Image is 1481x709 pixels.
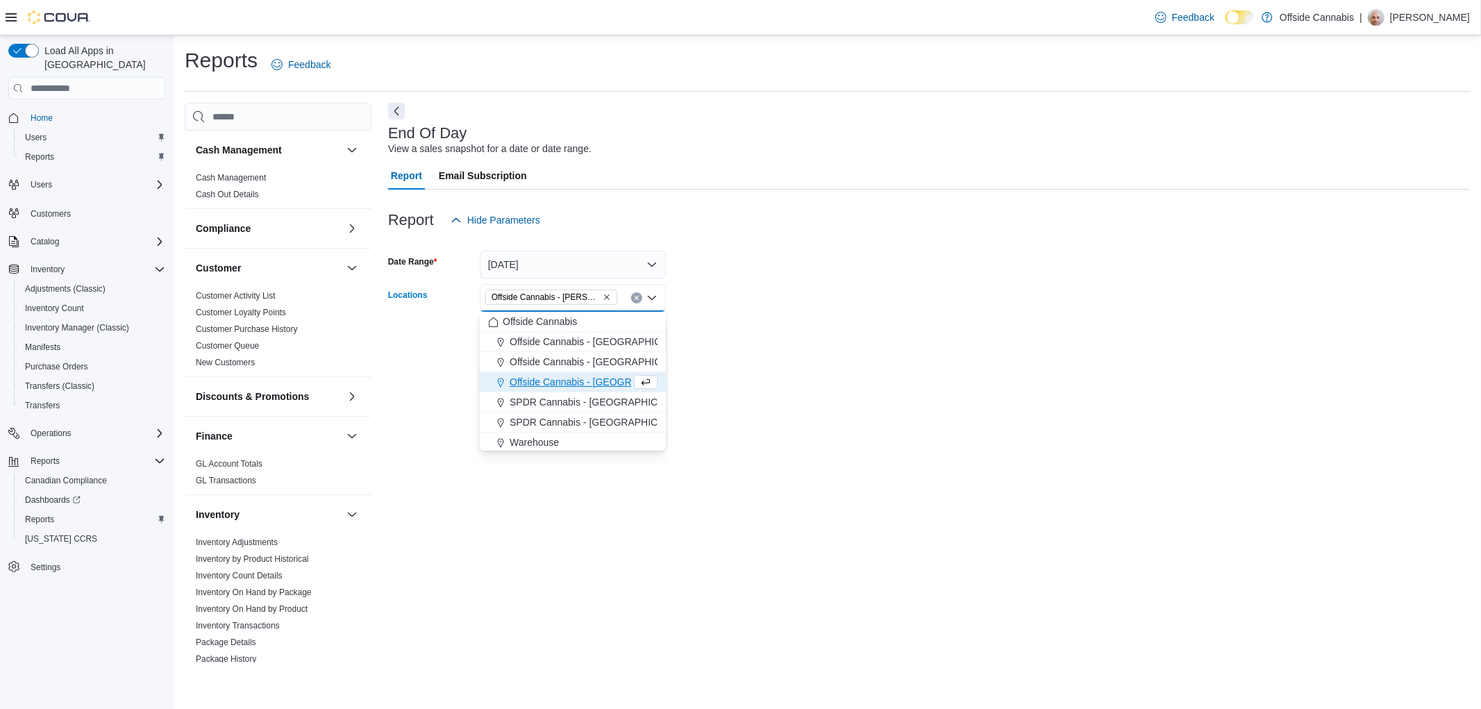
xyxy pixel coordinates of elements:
[480,352,666,372] button: Offside Cannabis - [GEOGRAPHIC_DATA]
[31,112,53,124] span: Home
[14,471,171,490] button: Canadian Compliance
[196,458,262,469] span: GL Account Totals
[31,208,71,219] span: Customers
[19,129,52,146] a: Users
[25,558,165,576] span: Settings
[185,47,258,74] h1: Reports
[3,557,171,577] button: Settings
[14,396,171,415] button: Transfers
[14,318,171,337] button: Inventory Manager (Classic)
[19,492,86,508] a: Dashboards
[196,291,276,301] a: Customer Activity List
[14,337,171,357] button: Manifests
[196,587,312,598] span: Inventory On Hand by Package
[1172,10,1214,24] span: Feedback
[25,533,97,544] span: [US_STATE] CCRS
[344,428,360,444] button: Finance
[19,397,165,414] span: Transfers
[344,388,360,405] button: Discounts & Promotions
[196,261,341,275] button: Customer
[480,392,666,412] button: SPDR Cannabis - [GEOGRAPHIC_DATA] 58th
[25,559,66,576] a: Settings
[14,299,171,318] button: Inventory Count
[3,451,171,471] button: Reports
[196,222,251,235] h3: Compliance
[185,287,371,376] div: Customer
[25,176,165,193] span: Users
[196,222,341,235] button: Compliance
[196,637,256,647] a: Package Details
[3,232,171,251] button: Catalog
[196,553,309,565] span: Inventory by Product Historical
[480,251,666,278] button: [DATE]
[196,621,280,631] a: Inventory Transactions
[344,220,360,237] button: Compliance
[388,290,428,301] label: Locations
[196,459,262,469] a: GL Account Totals
[510,415,690,429] span: SPDR Cannabis - [GEOGRAPHIC_DATA]
[344,142,360,158] button: Cash Management
[25,342,60,353] span: Manifests
[25,110,58,126] a: Home
[31,264,65,275] span: Inventory
[196,324,298,335] span: Customer Purchase History
[510,395,712,409] span: SPDR Cannabis - [GEOGRAPHIC_DATA] 58th
[19,129,165,146] span: Users
[1368,9,1384,26] div: Mario Martinasevic
[344,260,360,276] button: Customer
[196,654,256,664] a: Package History
[480,433,666,453] button: Warehouse
[25,381,94,392] span: Transfers (Classic)
[14,490,171,510] a: Dashboards
[391,162,422,190] span: Report
[14,357,171,376] button: Purchase Orders
[25,151,54,162] span: Reports
[25,109,165,126] span: Home
[185,456,371,494] div: Finance
[19,511,60,528] a: Reports
[439,162,527,190] span: Email Subscription
[1280,9,1354,26] p: Offside Cannabis
[14,147,171,167] button: Reports
[19,358,165,375] span: Purchase Orders
[196,390,309,403] h3: Discounts & Promotions
[25,176,58,193] button: Users
[25,233,165,250] span: Catalog
[19,378,165,394] span: Transfers (Classic)
[25,132,47,143] span: Users
[14,279,171,299] button: Adjustments (Classic)
[1225,10,1255,25] input: Dark Mode
[196,189,259,200] span: Cash Out Details
[196,620,280,631] span: Inventory Transactions
[510,375,694,389] span: Offside Cannabis - [GEOGRAPHIC_DATA]
[19,300,165,317] span: Inventory Count
[28,10,90,24] img: Cova
[19,339,66,356] a: Manifests
[8,102,165,613] nav: Complex example
[39,44,165,72] span: Load All Apps in [GEOGRAPHIC_DATA]
[196,637,256,648] span: Package Details
[25,400,60,411] span: Transfers
[14,510,171,529] button: Reports
[19,358,94,375] a: Purchase Orders
[388,103,405,119] button: Next
[196,143,282,157] h3: Cash Management
[3,260,171,279] button: Inventory
[19,281,165,297] span: Adjustments (Classic)
[19,339,165,356] span: Manifests
[196,307,286,318] span: Customer Loyalty Points
[3,175,171,194] button: Users
[19,149,60,165] a: Reports
[388,256,437,267] label: Date Range
[19,281,111,297] a: Adjustments (Classic)
[14,128,171,147] button: Users
[480,332,666,352] button: Offside Cannabis - [GEOGRAPHIC_DATA]
[196,604,308,614] a: Inventory On Hand by Product
[31,456,60,467] span: Reports
[25,206,76,222] a: Customers
[25,261,165,278] span: Inventory
[196,537,278,547] a: Inventory Adjustments
[19,511,165,528] span: Reports
[19,531,103,547] a: [US_STATE] CCRS
[196,290,276,301] span: Customer Activity List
